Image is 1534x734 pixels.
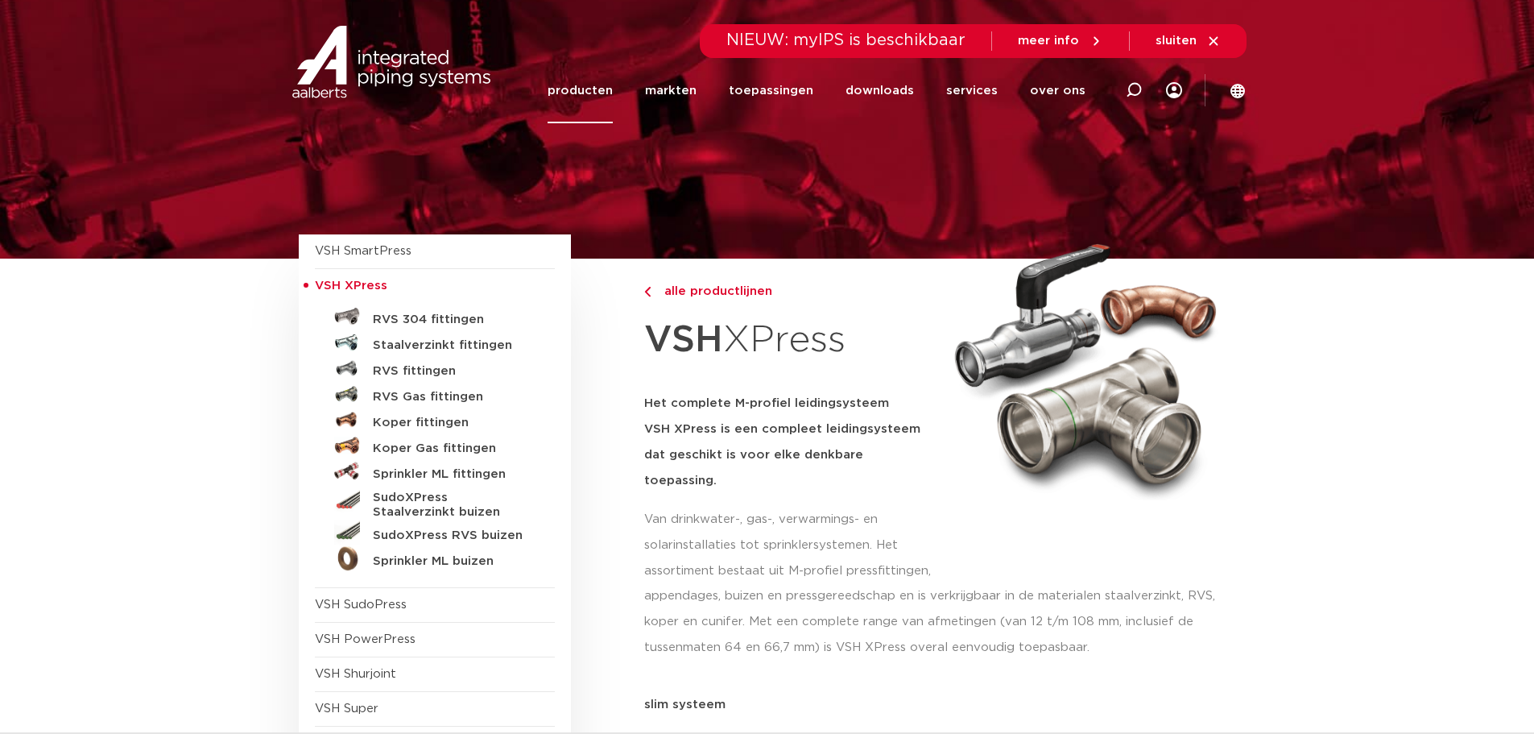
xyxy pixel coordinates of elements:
a: over ons [1030,58,1085,123]
a: VSH Shurjoint [315,668,396,680]
h5: RVS 304 fittingen [373,313,532,327]
span: alle productlijnen [655,285,772,297]
a: Sprinkler ML fittingen [315,458,555,484]
a: downloads [846,58,914,123]
a: VSH Super [315,703,378,715]
h5: SudoXPress Staalverzinkt buizen [373,491,532,520]
h5: Sprinkler ML buizen [373,554,532,569]
h5: Het complete M-profiel leidingsysteem VSH XPress is een compleet leidingsysteem dat geschikt is v... [644,391,936,494]
p: Van drinkwater-, gas-, verwarmings- en solarinstallaties tot sprinklersystemen. Het assortiment b... [644,507,936,584]
a: sluiten [1156,34,1221,48]
p: slim systeem [644,699,1236,711]
p: appendages, buizen en pressgereedschap en is verkrijgbaar in de materialen staalverzinkt, RVS, ko... [644,583,1236,661]
a: Sprinkler ML buizen [315,545,555,571]
a: RVS Gas fittingen [315,381,555,407]
nav: Menu [548,58,1085,123]
h5: RVS fittingen [373,364,532,379]
a: alle productlijnen [644,282,936,301]
a: producten [548,58,613,123]
a: VSH SmartPress [315,245,411,257]
h5: Koper fittingen [373,416,532,430]
a: Koper fittingen [315,407,555,433]
a: RVS 304 fittingen [315,304,555,330]
h1: XPress [644,309,936,371]
strong: VSH [644,321,723,359]
span: VSH XPress [315,280,387,292]
h5: Staalverzinkt fittingen [373,338,532,353]
span: meer info [1018,35,1079,47]
a: SudoXPress RVS buizen [315,520,555,545]
a: RVS fittingen [315,355,555,381]
a: meer info [1018,34,1103,48]
a: VSH SudoPress [315,599,407,611]
span: NIEUW: myIPS is beschikbaar [726,32,965,48]
a: Staalverzinkt fittingen [315,330,555,355]
a: Koper Gas fittingen [315,433,555,458]
h5: Sprinkler ML fittingen [373,467,532,482]
a: SudoXPress Staalverzinkt buizen [315,484,555,520]
a: markten [645,58,697,123]
a: toepassingen [729,58,813,123]
a: VSH PowerPress [315,633,416,645]
h5: RVS Gas fittingen [373,390,532,404]
a: services [946,58,998,123]
img: chevron-right.svg [644,287,651,297]
h5: Koper Gas fittingen [373,442,532,456]
span: sluiten [1156,35,1197,47]
div: my IPS [1166,58,1182,123]
h5: SudoXPress RVS buizen [373,529,532,543]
